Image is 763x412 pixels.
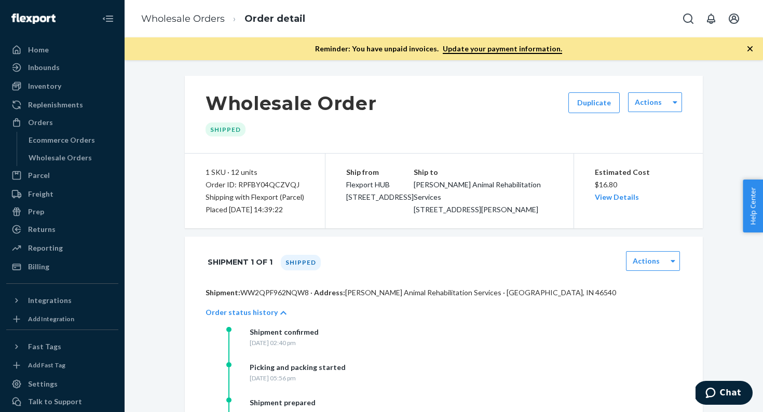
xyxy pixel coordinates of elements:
[633,256,660,266] label: Actions
[244,13,305,24] a: Order detail
[6,376,118,392] a: Settings
[6,59,118,76] a: Inbounds
[98,8,118,29] button: Close Navigation
[414,180,541,214] span: [PERSON_NAME] Animal Rehabilitation Services [STREET_ADDRESS][PERSON_NAME]
[133,4,314,34] ol: breadcrumbs
[6,359,118,372] a: Add Fast Tag
[29,135,95,145] div: Ecommerce Orders
[6,42,118,58] a: Home
[281,255,321,270] div: Shipped
[443,44,562,54] a: Update your payment information.
[6,292,118,309] button: Integrations
[346,166,414,178] p: Ship from
[678,8,699,29] button: Open Search Box
[206,191,304,203] p: Shipping with Flexport (Parcel)
[635,97,662,107] label: Actions
[6,393,118,410] button: Talk to Support
[28,189,53,199] div: Freight
[28,170,50,181] div: Parcel
[250,338,319,347] div: [DATE] 02:40 pm
[250,374,346,382] div: [DATE] 05:56 pm
[28,243,63,253] div: Reporting
[28,117,53,128] div: Orders
[208,251,272,273] h1: Shipment 1 of 1
[29,153,92,163] div: Wholesale Orders
[28,262,49,272] div: Billing
[28,100,83,110] div: Replenishments
[6,313,118,325] a: Add Integration
[28,396,82,407] div: Talk to Support
[28,45,49,55] div: Home
[23,132,119,148] a: Ecommerce Orders
[568,92,620,113] button: Duplicate
[314,288,345,297] span: Address:
[28,341,61,352] div: Fast Tags
[23,149,119,166] a: Wholesale Orders
[28,207,44,217] div: Prep
[6,240,118,256] a: Reporting
[6,338,118,355] button: Fast Tags
[206,287,682,298] p: WW2QPF962NQW8 · [PERSON_NAME] Animal Rehabilitation Services · [GEOGRAPHIC_DATA], IN 46540
[6,97,118,113] a: Replenishments
[28,314,74,323] div: Add Integration
[206,203,304,216] div: Placed [DATE] 14:39:22
[250,397,316,408] div: Shipment prepared
[250,327,319,337] div: Shipment confirmed
[206,288,240,297] span: Shipment:
[6,114,118,131] a: Orders
[11,13,56,24] img: Flexport logo
[28,224,56,235] div: Returns
[28,62,60,73] div: Inbounds
[414,166,553,178] p: Ship to
[28,361,65,369] div: Add Fast Tag
[206,307,278,318] p: Order status history
[743,180,763,232] button: Help Center
[595,166,683,203] div: $16.80
[206,166,304,178] div: 1 SKU · 12 units
[141,13,225,24] a: Wholesale Orders
[595,193,639,201] a: View Details
[6,78,118,94] a: Inventory
[206,122,246,136] div: Shipped
[28,295,72,306] div: Integrations
[6,258,118,275] a: Billing
[6,186,118,202] a: Freight
[206,92,377,114] h1: Wholesale Order
[315,44,562,54] p: Reminder: You have unpaid invoices.
[250,362,346,373] div: Picking and packing started
[701,8,721,29] button: Open notifications
[724,8,744,29] button: Open account menu
[6,203,118,220] a: Prep
[28,81,61,91] div: Inventory
[346,180,414,201] span: Flexport HUB [STREET_ADDRESS]
[28,379,58,389] div: Settings
[6,167,118,184] a: Parcel
[595,166,683,178] p: Estimated Cost
[206,178,304,191] div: Order ID: RPFBY04QCZVQJ
[6,221,118,238] a: Returns
[696,381,753,407] iframe: Opens a widget where you can chat to one of our agents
